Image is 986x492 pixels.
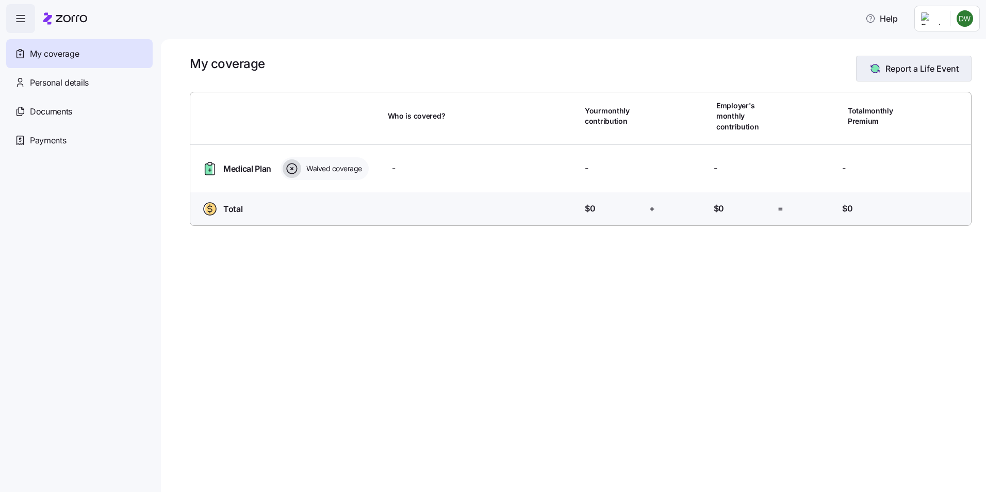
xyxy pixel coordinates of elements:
span: = [778,202,783,215]
span: Who is covered? [388,111,446,121]
span: $0 [842,202,852,215]
span: $0 [714,202,724,215]
span: Payments [30,134,66,147]
a: Personal details [6,68,153,97]
span: $0 [585,202,595,215]
img: 7a31cda1750bc0a80d1d1c6cc5f9b9aa [957,10,973,27]
a: My coverage [6,39,153,68]
span: - [714,162,717,175]
span: + [649,202,655,215]
span: Documents [30,105,72,118]
span: - [585,162,588,175]
span: Report a Life Event [885,62,959,75]
span: Your monthly contribution [585,106,643,127]
span: - [392,162,396,175]
button: Help [857,8,906,29]
button: Report a Life Event [856,56,972,81]
a: Documents [6,97,153,126]
span: Employer's monthly contribution [716,101,774,132]
span: Personal details [30,76,89,89]
span: Total [223,203,242,216]
span: My coverage [30,47,79,60]
span: Medical Plan [223,162,271,175]
span: Waived coverage [303,163,362,174]
a: Payments [6,126,153,155]
span: Help [865,12,898,25]
h1: My coverage [190,56,265,72]
img: Employer logo [921,12,942,25]
span: Total monthly Premium [848,106,906,127]
span: - [842,162,846,175]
